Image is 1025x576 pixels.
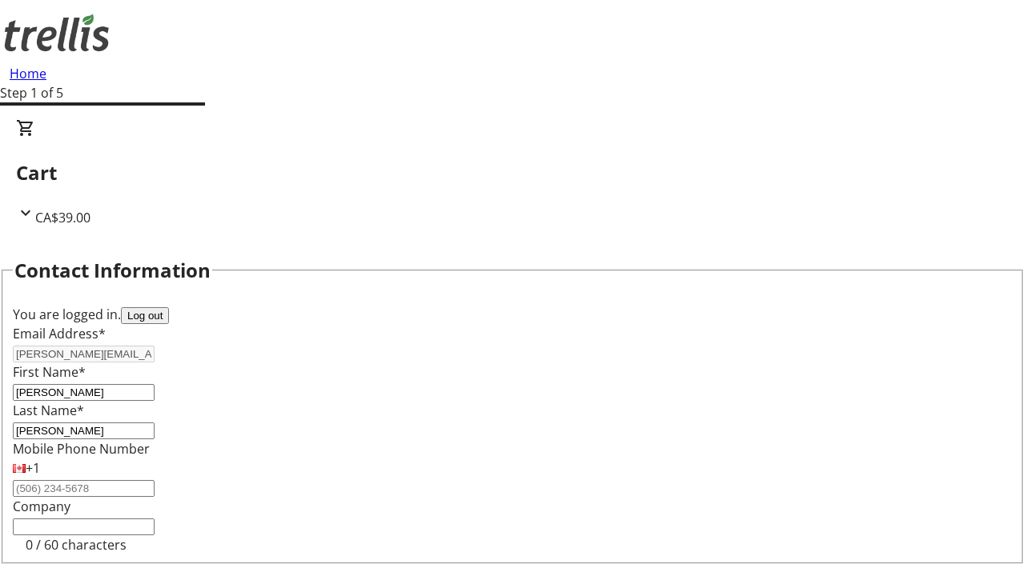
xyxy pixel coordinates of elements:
tr-character-limit: 0 / 60 characters [26,536,127,554]
label: Last Name* [13,402,84,419]
button: Log out [121,307,169,324]
input: (506) 234-5678 [13,480,155,497]
label: Email Address* [13,325,106,342]
label: Company [13,498,70,515]
div: CartCA$39.00 [16,118,1009,227]
label: Mobile Phone Number [13,440,150,458]
h2: Contact Information [14,256,211,285]
h2: Cart [16,158,1009,187]
span: CA$39.00 [35,209,90,226]
div: You are logged in. [13,305,1012,324]
label: First Name* [13,363,86,381]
